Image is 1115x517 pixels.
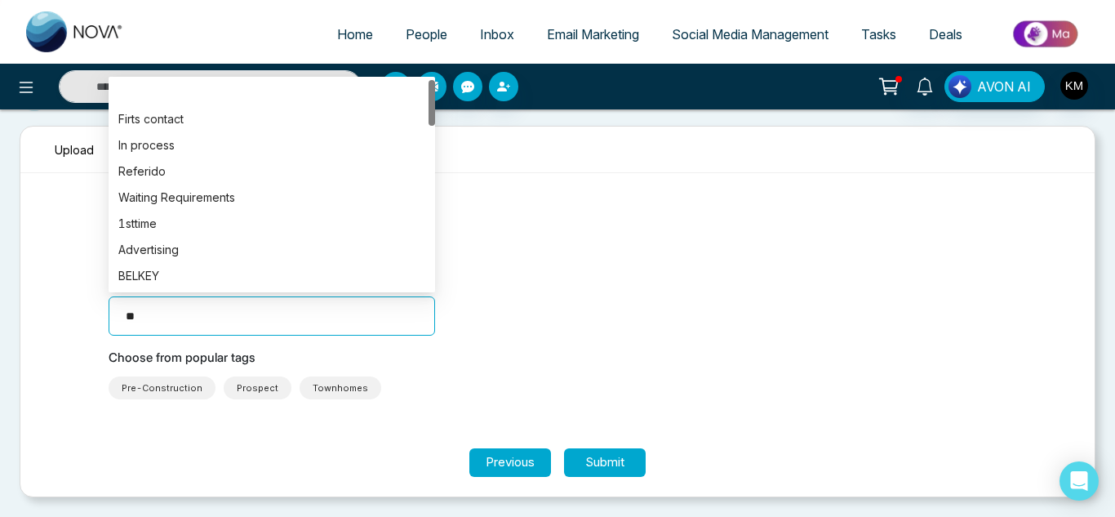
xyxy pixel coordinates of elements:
div: Waiting Requirements [118,189,425,207]
span: Tasks [861,26,896,42]
div: Waiting Requirements [109,185,435,211]
div: Open Intercom Messenger [1059,461,1099,501]
img: Market-place.gif [987,16,1105,52]
span: Pre-Construction [122,380,202,396]
span: AVON AI [977,77,1031,96]
div: Firts contact [109,106,435,132]
p: Tag Your People [109,227,1006,247]
span: Prospect [237,380,278,396]
span: Inbox [480,26,514,42]
div: Referido [118,163,425,181]
span: Upload [33,141,115,158]
button: Submit [564,448,646,477]
p: Search for or create Tags [109,260,1006,279]
a: Inbox [464,19,531,50]
div: Advertising [118,241,425,259]
span: Home [337,26,373,42]
span: Townhomes [313,380,368,396]
a: Home [321,19,389,50]
a: Tasks [845,19,913,50]
div: Referido [109,158,435,185]
a: People [389,19,464,50]
img: Lead Flow [948,75,971,98]
button: AVON AI [944,71,1045,102]
a: Deals [913,19,979,50]
div: Advertising [109,237,435,263]
div: BELKEY [109,263,435,289]
a: Social Media Management [655,19,845,50]
div: 1sttime [109,211,435,237]
span: People [406,26,447,42]
span: Deals [929,26,962,42]
img: Nova CRM Logo [26,11,124,52]
span: Email Marketing [547,26,639,42]
div: 1sttime [118,215,425,233]
p: Choose from popular tags [109,349,1006,368]
span: Social Media Management [672,26,828,42]
img: User Avatar [1060,72,1088,100]
button: Previous [469,448,551,477]
div: In process [109,132,435,158]
div: BELKEY [118,267,425,285]
div: Firts contact [118,110,425,128]
div: In process [118,136,425,154]
a: Email Marketing [531,19,655,50]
